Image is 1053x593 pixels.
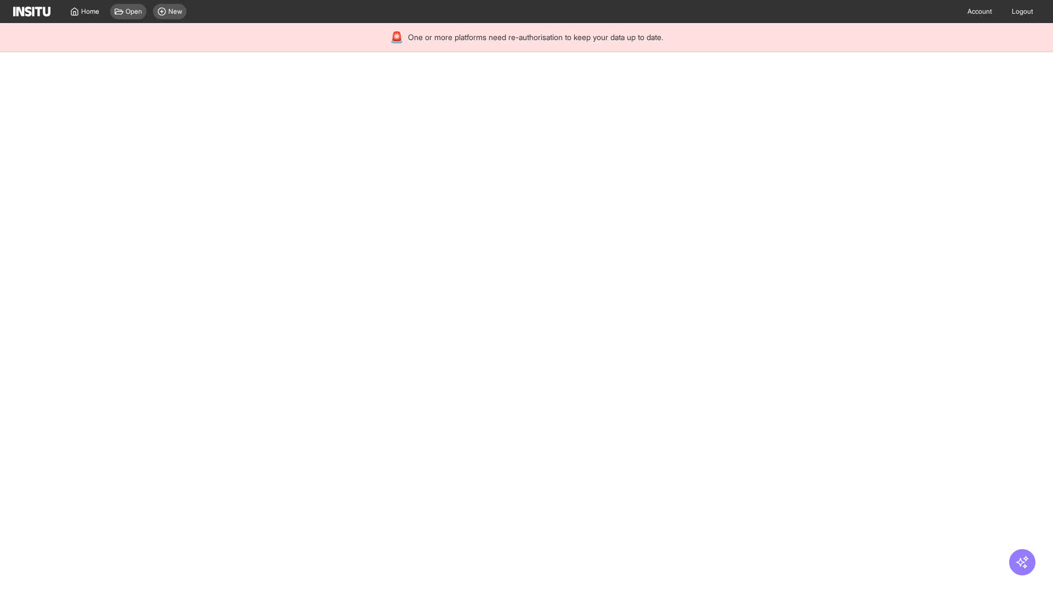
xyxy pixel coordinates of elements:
[168,7,182,16] span: New
[126,7,142,16] span: Open
[390,30,404,45] div: 🚨
[13,7,50,16] img: Logo
[81,7,99,16] span: Home
[408,32,663,43] span: One or more platforms need re-authorisation to keep your data up to date.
